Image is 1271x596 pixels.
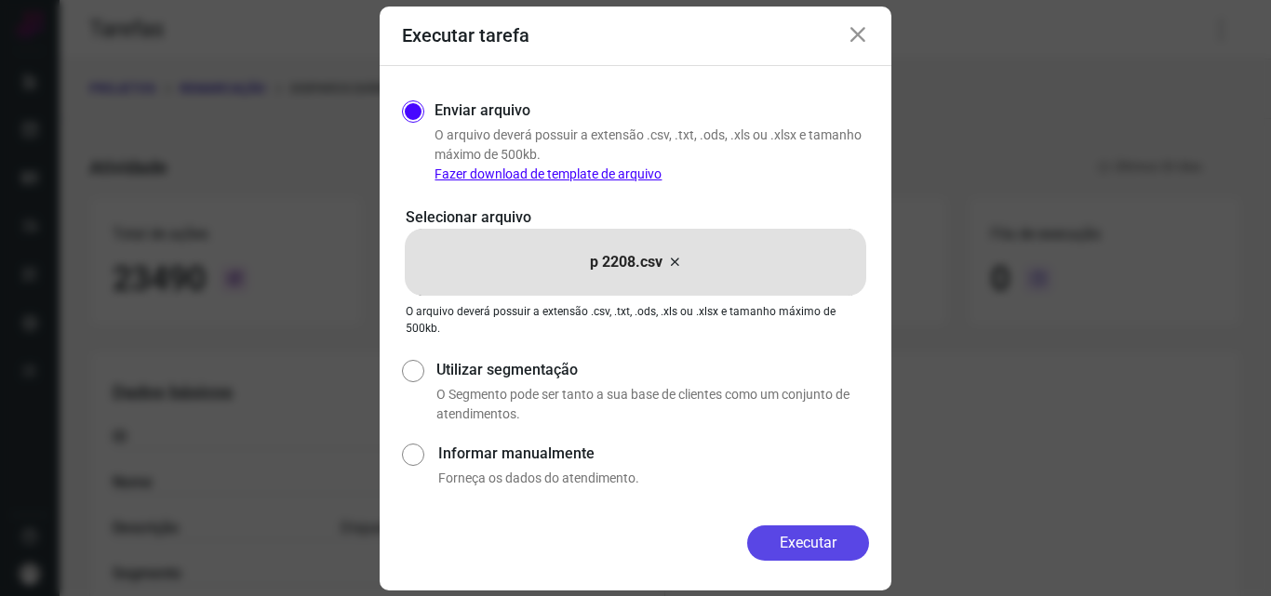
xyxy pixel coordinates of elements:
p: p 2208.csv [590,251,662,273]
p: O arquivo deverá possuir a extensão .csv, .txt, .ods, .xls ou .xlsx e tamanho máximo de 500kb. [406,303,865,337]
p: O arquivo deverá possuir a extensão .csv, .txt, .ods, .xls ou .xlsx e tamanho máximo de 500kb. [435,126,869,184]
label: Informar manualmente [438,443,869,465]
label: Utilizar segmentação [436,359,869,381]
label: Enviar arquivo [435,99,530,122]
h3: Executar tarefa [402,24,529,46]
button: Executar [747,525,869,561]
p: O Segmento pode ser tanto a sua base de clientes como um conjunto de atendimentos. [436,385,869,424]
p: Forneça os dados do atendimento. [438,469,869,488]
a: Fazer download de template de arquivo [435,166,662,181]
p: Selecionar arquivo [406,206,865,229]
